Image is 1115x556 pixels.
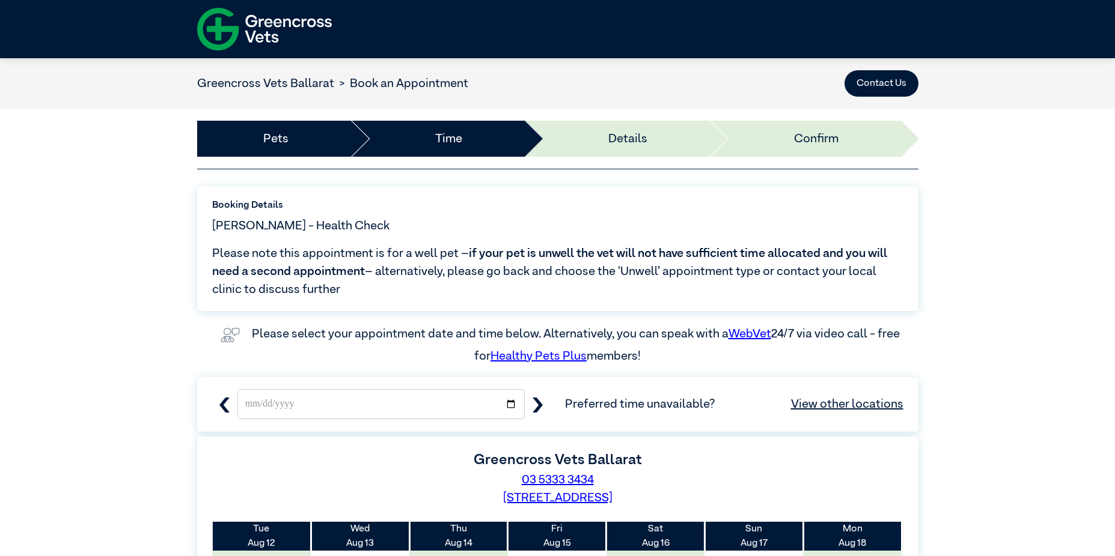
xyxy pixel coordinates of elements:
li: Book an Appointment [334,74,468,92]
th: Aug 16 [606,522,705,551]
a: WebVet [729,328,771,340]
a: Time [435,130,462,148]
span: if your pet is unwell the vet will not have sufficient time allocated and you will need a second ... [212,247,887,277]
span: [PERSON_NAME] - Health Check [212,217,389,235]
a: 03 5333 3434 [522,474,594,486]
th: Aug 14 [409,522,508,551]
a: [STREET_ADDRESS] [503,492,612,504]
a: Greencross Vets Ballarat [197,77,334,89]
th: Aug 18 [803,522,902,551]
label: Booking Details [212,198,903,213]
img: f-logo [197,3,332,55]
nav: breadcrumb [197,74,468,92]
span: Please note this appointment is for a well pet – – alternatively, please go back and choose the ‘... [212,244,903,298]
label: Please select your appointment date and time below. Alternatively, you can speak with a 24/7 via ... [252,328,902,361]
th: Aug 13 [311,522,409,551]
img: vet [216,323,245,347]
a: Healthy Pets Plus [490,350,587,362]
th: Aug 12 [213,522,311,551]
th: Aug 15 [508,522,606,551]
button: Contact Us [845,70,918,97]
span: Preferred time unavailable? [565,395,903,413]
a: View other locations [791,395,903,413]
th: Aug 17 [704,522,803,551]
label: Greencross Vets Ballarat [474,453,642,467]
a: Pets [263,130,289,148]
